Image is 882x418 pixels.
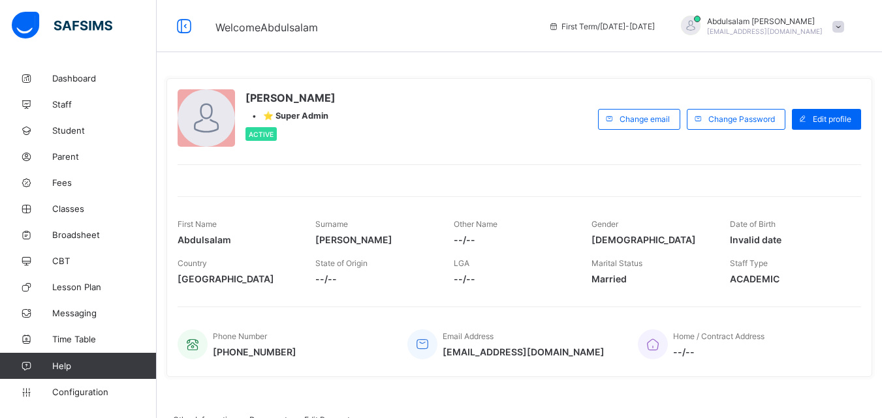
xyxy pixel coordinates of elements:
[52,282,157,292] span: Lesson Plan
[52,361,156,371] span: Help
[245,111,336,121] div: •
[443,346,605,357] span: [EMAIL_ADDRESS][DOMAIN_NAME]
[454,258,469,268] span: LGA
[708,114,775,124] span: Change Password
[730,219,776,229] span: Date of Birth
[52,203,157,214] span: Classes
[12,12,112,39] img: safsims
[52,73,157,83] span: Dashboard
[52,308,157,318] span: Messaging
[315,234,433,245] span: [PERSON_NAME]
[249,130,274,138] span: Active
[591,219,618,229] span: Gender
[52,151,157,162] span: Parent
[315,219,348,229] span: Surname
[178,219,217,229] span: First Name
[454,273,572,284] span: --/--
[52,230,157,240] span: Broadsheet
[591,273,710,284] span: Married
[730,234,848,245] span: Invalid date
[52,334,157,344] span: Time Table
[730,258,768,268] span: Staff Type
[213,331,267,341] span: Phone Number
[548,22,655,31] span: session/term information
[707,16,823,26] span: Abdulsalam [PERSON_NAME]
[673,331,764,341] span: Home / Contract Address
[52,99,157,110] span: Staff
[668,16,851,37] div: Abdulsalam Muhammad Nasir
[178,273,296,284] span: [GEOGRAPHIC_DATA]
[454,219,497,229] span: Other Name
[178,258,207,268] span: Country
[52,125,157,136] span: Student
[707,27,823,35] span: [EMAIL_ADDRESS][DOMAIN_NAME]
[315,273,433,284] span: --/--
[52,177,157,188] span: Fees
[315,258,368,268] span: State of Origin
[591,258,642,268] span: Marital Status
[620,114,670,124] span: Change email
[52,387,156,397] span: Configuration
[245,91,336,104] span: [PERSON_NAME]
[813,114,851,124] span: Edit profile
[52,256,157,266] span: CBT
[263,111,328,121] span: ⭐ Super Admin
[215,21,318,34] span: Welcome Abdulsalam
[730,273,848,284] span: ACADEMIC
[454,234,572,245] span: --/--
[178,234,296,245] span: Abdulsalam
[591,234,710,245] span: [DEMOGRAPHIC_DATA]
[673,346,764,357] span: --/--
[213,346,296,357] span: [PHONE_NUMBER]
[443,331,494,341] span: Email Address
